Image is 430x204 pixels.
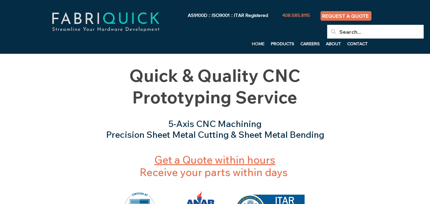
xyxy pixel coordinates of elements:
a: REQUEST A QUOTE [321,11,371,21]
span: Quick & Quality CNC Prototyping Service [129,65,300,108]
a: CONTACT [344,39,371,48]
a: HOME [249,39,268,48]
a: PRODUCTS [268,39,297,48]
a: CAREERS [297,39,323,48]
span: Receive your parts within days [140,153,288,178]
a: Get a Quote within hours [154,153,275,166]
span: 408.585.8115 [282,12,310,18]
nav: Site [149,39,371,48]
span: REQUEST A QUOTE [322,13,369,19]
span: 5-Axis CNC Machining Precision Sheet Metal Cutting & Sheet Metal Bending [106,118,324,140]
img: fabriquick-logo-colors-adjusted.png [29,5,183,39]
input: Search... [339,25,410,39]
span: AS9100D :: ISO9001 :: ITAR Registered [188,12,268,18]
a: ABOUT [323,39,344,48]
